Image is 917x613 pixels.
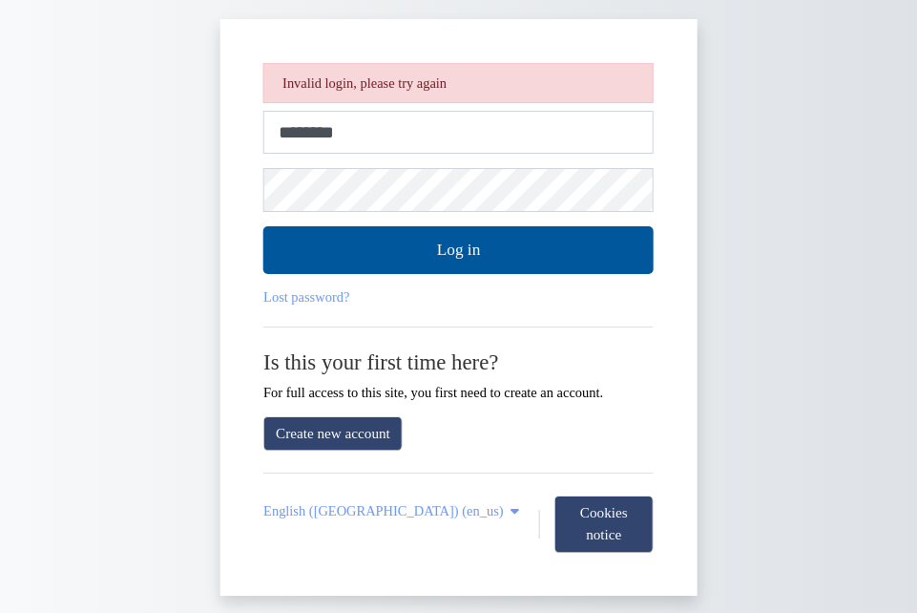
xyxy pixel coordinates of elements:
[263,289,349,305] a: Lost password?
[263,503,524,519] a: English (United States) ‎(en_us)‎
[263,63,654,103] div: Invalid login, please try again
[263,349,654,401] div: For full access to this site, you first need to create an account.
[263,226,654,274] button: Log in
[263,416,403,452] a: Create new account
[263,349,654,375] h2: Is this your first time here?
[554,496,654,553] button: Cookies notice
